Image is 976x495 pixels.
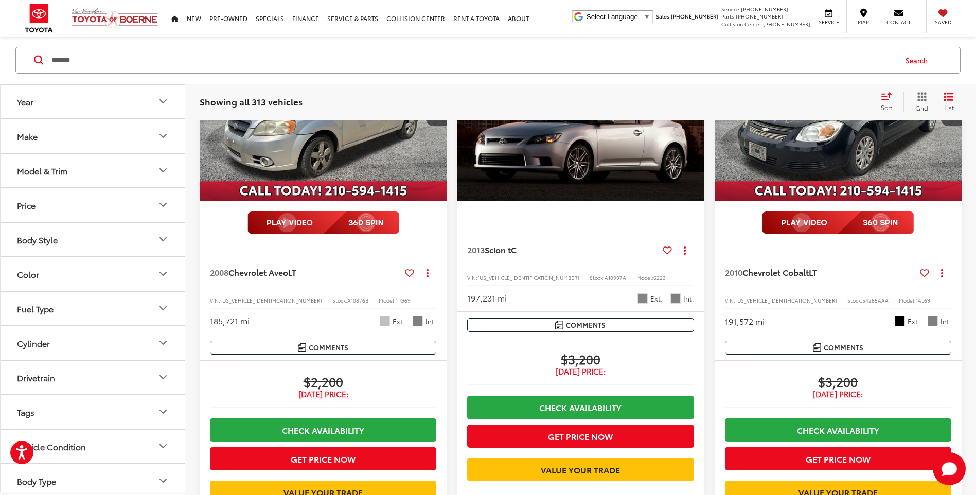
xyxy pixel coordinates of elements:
button: YearYear [1,85,186,118]
div: Tags [17,407,34,417]
button: ColorColor [1,257,186,291]
button: DrivetrainDrivetrain [1,361,186,394]
span: Model: [636,274,653,281]
span: Gray [928,316,938,326]
span: Service [721,5,739,13]
span: Sort [881,103,892,112]
span: Contact [886,19,911,26]
span: dropdown dots [941,269,943,277]
div: Year [17,97,33,107]
span: Showing all 313 vehicles [200,95,303,108]
div: Cylinder [17,338,50,348]
button: Toggle Chat Window [933,452,966,485]
span: [DATE] Price: [725,389,951,399]
span: 2013 [467,243,485,255]
span: [US_VEHICLE_IDENTIFICATION_NUMBER] [735,296,837,304]
span: Comments [566,320,606,330]
img: full motion video [247,211,399,234]
img: Vic Vaughan Toyota of Boerne [71,8,158,29]
span: Ext. [908,316,920,326]
span: Map [852,19,875,26]
span: [US_VEHICLE_IDENTIFICATION_NUMBER] [220,296,322,304]
span: Select Language [587,13,638,21]
span: Ext. [393,316,405,326]
button: Search [896,47,943,73]
span: ​ [641,13,641,21]
span: dropdown dots [684,246,686,254]
form: Search by Make, Model, or Keyword [51,48,896,73]
span: 6223 [653,274,666,281]
button: Get Price Now [210,447,436,470]
span: Classic Silver Metallic [637,293,648,304]
button: List View [936,92,962,112]
div: 197,231 mi [467,292,507,304]
span: VIN: [467,274,477,281]
div: Model & Trim [17,166,67,175]
span: 2008 [210,266,228,278]
span: VIN: [210,296,220,304]
div: Drivetrain [17,373,55,382]
div: Body Type [17,476,56,486]
button: CylinderCylinder [1,326,186,360]
button: Select sort value [876,92,903,112]
button: Comments [725,341,951,355]
span: LT [288,266,296,278]
span: 1AL69 [916,296,930,304]
span: Model: [899,296,916,304]
a: Select Language​ [587,13,650,21]
span: 2010 [725,266,742,278]
div: Tags [157,406,169,418]
a: 2008Chevrolet AveoLT [210,267,401,278]
span: Int. [940,316,951,326]
span: [DATE] Price: [210,389,436,399]
span: Collision Center [721,20,761,28]
span: Ext. [650,294,663,304]
span: dropdown dots [427,269,429,277]
a: Check Availability [210,418,436,441]
button: Get Price Now [725,447,951,470]
span: [PHONE_NUMBER] [671,12,718,20]
span: Charcoal [413,316,423,326]
button: Grid View [903,92,936,112]
div: 191,572 mi [725,315,765,327]
button: Fuel TypeFuel Type [1,292,186,325]
img: Comments [555,321,563,329]
a: Check Availability [467,396,694,419]
img: Comments [298,343,306,352]
button: Body StyleBody Style [1,223,186,256]
span: Black [895,316,905,326]
span: [PHONE_NUMBER] [736,12,783,20]
div: Year [157,96,169,108]
div: Drivetrain [157,372,169,384]
span: Chevrolet Cobalt [742,266,809,278]
span: Dark Charcoal [670,293,681,304]
svg: Start Chat [933,452,966,485]
span: A10997A [605,274,626,281]
span: ▼ [644,13,650,21]
span: Sales [656,12,669,20]
div: Body Style [17,235,58,244]
div: Make [17,131,38,141]
div: Body Style [157,234,169,246]
span: [PHONE_NUMBER] [763,20,810,28]
img: Comments [813,343,821,352]
button: Comments [467,318,694,332]
span: Saved [932,19,954,26]
div: Model & Trim [157,165,169,177]
span: Comments [309,343,348,352]
a: 2010Chevrolet CobaltLT [725,267,916,278]
div: Price [157,199,169,211]
div: Make [157,130,169,143]
button: Actions [933,263,951,281]
span: Int. [425,316,436,326]
span: 54285AAA [862,296,889,304]
button: Model & TrimModel & Trim [1,154,186,187]
span: Chevrolet Aveo [228,266,288,278]
span: Silver [380,316,390,326]
span: $3,200 [725,374,951,389]
span: Scion tC [485,243,517,255]
div: Cylinder [157,337,169,349]
img: full motion video [762,211,914,234]
span: [DATE] Price: [467,366,694,377]
span: $2,200 [210,374,436,389]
